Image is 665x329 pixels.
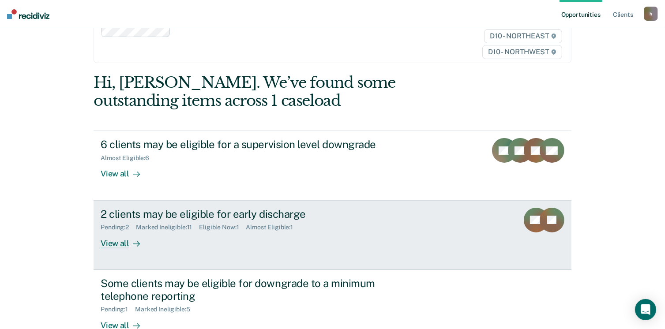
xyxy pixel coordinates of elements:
[136,224,199,231] div: Marked Ineligible : 11
[7,9,49,19] img: Recidiviz
[484,29,562,43] span: D10 - NORTHEAST
[101,154,156,162] div: Almost Eligible : 6
[482,45,562,59] span: D10 - NORTHWEST
[101,208,410,221] div: 2 clients may be eligible for early discharge
[246,224,300,231] div: Almost Eligible : 1
[101,138,410,151] div: 6 clients may be eligible for a supervision level downgrade
[94,131,571,200] a: 6 clients may be eligible for a supervision level downgradeAlmost Eligible:6View all
[94,74,476,110] div: Hi, [PERSON_NAME]. We’ve found some outstanding items across 1 caseload
[94,201,571,270] a: 2 clients may be eligible for early dischargePending:2Marked Ineligible:11Eligible Now:1Almost El...
[101,277,410,303] div: Some clients may be eligible for downgrade to a minimum telephone reporting
[101,224,136,231] div: Pending : 2
[644,7,658,21] button: h
[101,231,150,248] div: View all
[199,224,246,231] div: Eligible Now : 1
[135,306,197,313] div: Marked Ineligible : 5
[101,306,135,313] div: Pending : 1
[635,299,656,320] div: Open Intercom Messenger
[101,162,150,179] div: View all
